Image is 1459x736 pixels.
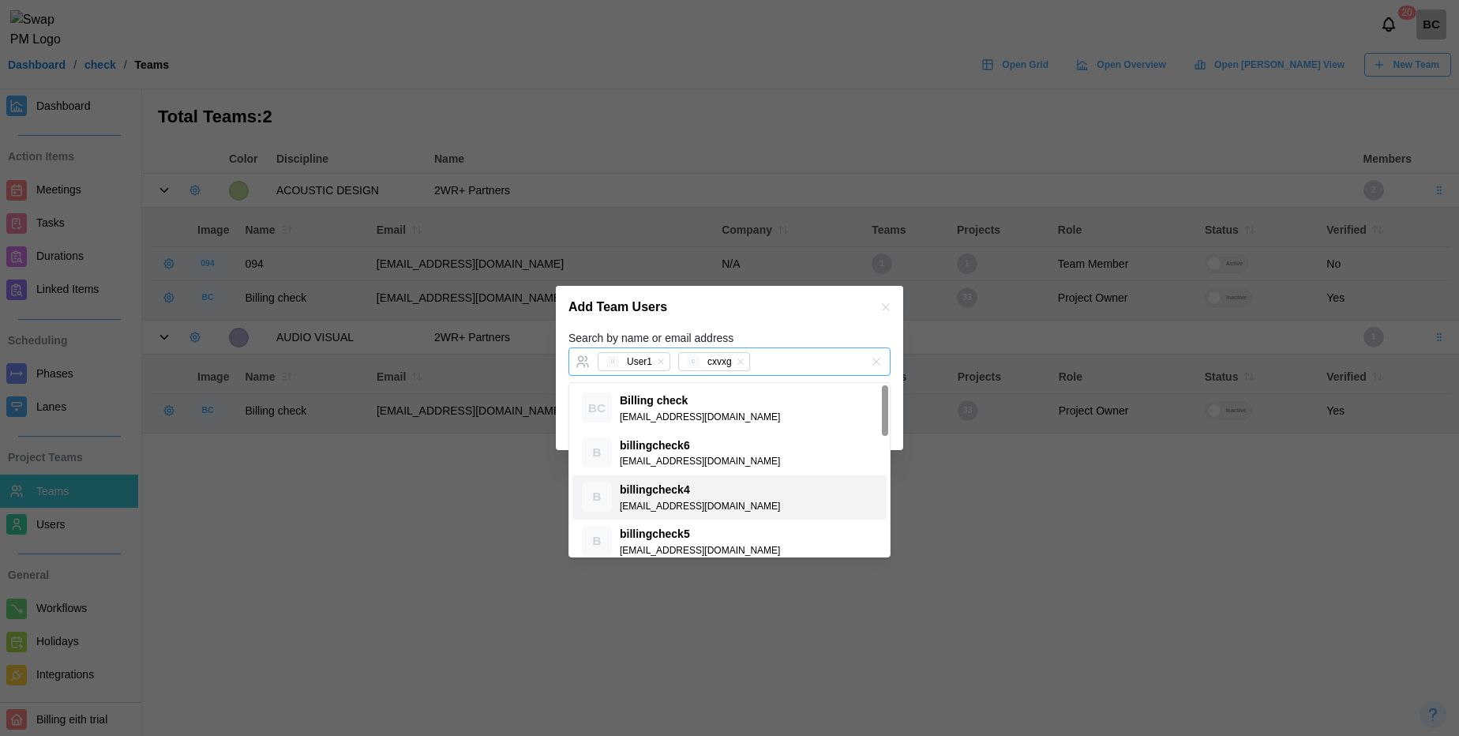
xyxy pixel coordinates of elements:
div: BC [582,392,612,422]
div: U [606,355,619,368]
div: B [582,482,612,512]
div: [EMAIL_ADDRESS][DOMAIN_NAME] [620,410,780,425]
div: User1 [627,355,652,370]
div: cxvxg [707,355,732,370]
div: billingcheck6 [620,437,780,455]
div: Billing check [620,392,780,410]
div: C [687,355,699,368]
div: B [582,526,612,556]
div: [EMAIL_ADDRESS][DOMAIN_NAME] [620,543,780,558]
div: [EMAIL_ADDRESS][DOMAIN_NAME] [620,499,780,514]
div: [EMAIL_ADDRESS][DOMAIN_NAME] [620,454,780,469]
h2: Add Team Users [568,301,667,314]
label: Search by name or email address [568,330,733,347]
div: billingcheck4 [620,482,780,499]
div: B [582,437,612,468]
div: billingcheck5 [620,526,780,543]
